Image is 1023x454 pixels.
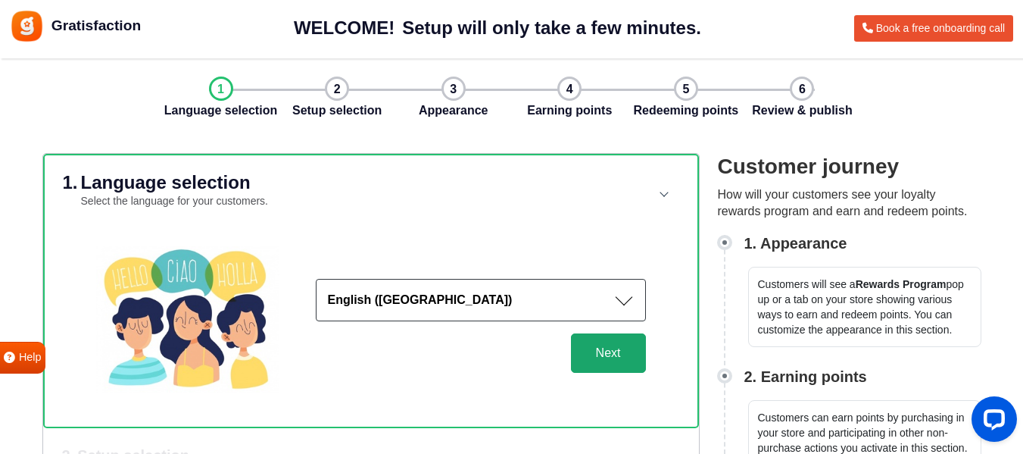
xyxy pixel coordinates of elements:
[959,390,1023,454] iframe: LiveChat chat widget
[19,349,42,366] span: Help
[718,153,981,180] h2: Customer journey
[10,9,44,43] img: Gratisfaction
[316,279,646,321] button: English ([GEOGRAPHIC_DATA])
[81,174,268,192] h2: Language selection
[81,195,268,207] small: Select the language for your customers.
[856,278,947,290] strong: Rewards Program
[748,267,981,347] p: Customers will see a pop up or a tab on your store showing various ways to earn and redeem points...
[744,365,867,388] h3: 2. Earning points
[63,174,78,210] h2: 1.
[718,186,981,220] p: How will your customers see your loyalty rewards program and earn and redeem points.
[51,15,141,37] span: Gratisfaction
[854,15,1013,42] a: Book a free onboarding call
[294,17,395,39] h1: WELCOME!
[328,293,513,306] strong: English ([GEOGRAPHIC_DATA])
[402,17,701,39] h1: Setup will only take a few minutes.
[571,333,646,373] button: Next
[744,232,847,255] h3: 1. Appearance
